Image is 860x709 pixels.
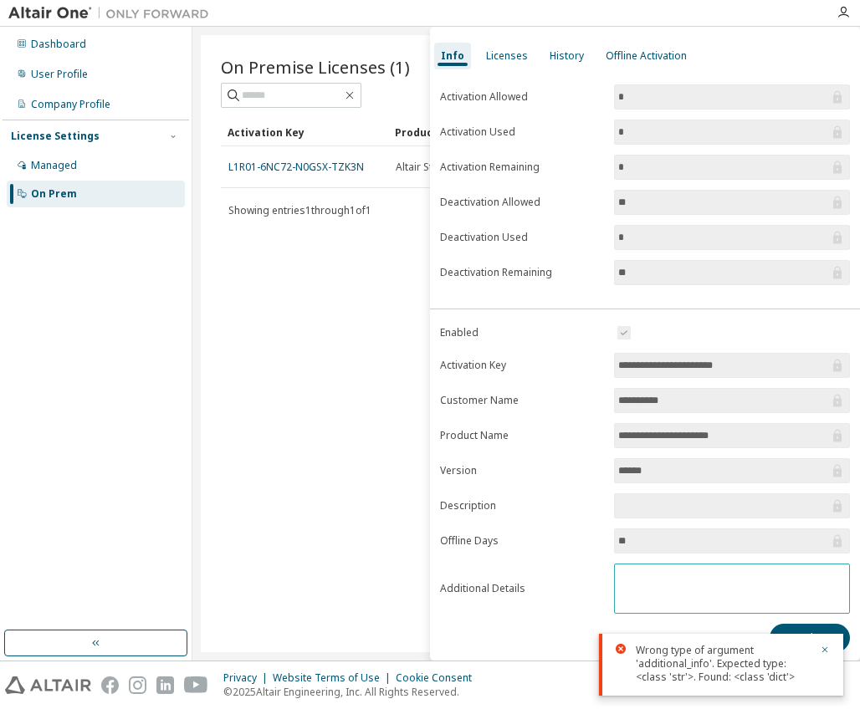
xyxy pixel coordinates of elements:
[440,499,604,513] label: Description
[228,203,371,217] span: Showing entries 1 through 1 of 1
[8,5,218,22] img: Altair One
[440,326,604,339] label: Enabled
[441,49,464,63] div: Info
[440,359,604,372] label: Activation Key
[228,119,381,145] div: Activation Key
[395,119,507,145] div: Product
[440,429,604,442] label: Product Name
[440,161,604,174] label: Activation Remaining
[5,676,91,694] img: altair_logo.svg
[440,464,604,477] label: Version
[440,125,604,139] label: Activation Used
[223,685,482,699] p: © 2025 Altair Engineering, Inc. All Rights Reserved.
[31,38,86,51] div: Dashboard
[440,231,604,244] label: Deactivation Used
[228,160,364,174] a: L1R01-6NC72-N0GSX-TZK3N
[396,671,482,685] div: Cookie Consent
[550,49,584,63] div: History
[440,534,604,548] label: Offline Days
[770,624,850,652] button: Update
[156,676,174,694] img: linkedin.svg
[273,671,396,685] div: Website Terms of Use
[440,196,604,209] label: Deactivation Allowed
[221,55,410,79] span: On Premise Licenses (1)
[396,161,495,174] span: Altair Student Edition
[440,582,604,595] label: Additional Details
[101,676,119,694] img: facebook.svg
[440,266,604,279] label: Deactivation Remaining
[184,676,208,694] img: youtube.svg
[486,49,528,63] div: Licenses
[606,49,687,63] div: Offline Activation
[223,671,273,685] div: Privacy
[636,644,810,684] div: Wrong type of argument 'additional_info'. Expected type: <class 'str'>. Found: <class 'dict'>
[31,187,77,201] div: On Prem
[129,676,146,694] img: instagram.svg
[440,394,604,407] label: Customer Name
[31,98,110,111] div: Company Profile
[31,159,77,172] div: Managed
[440,90,604,104] label: Activation Allowed
[31,68,88,81] div: User Profile
[11,130,100,143] div: License Settings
